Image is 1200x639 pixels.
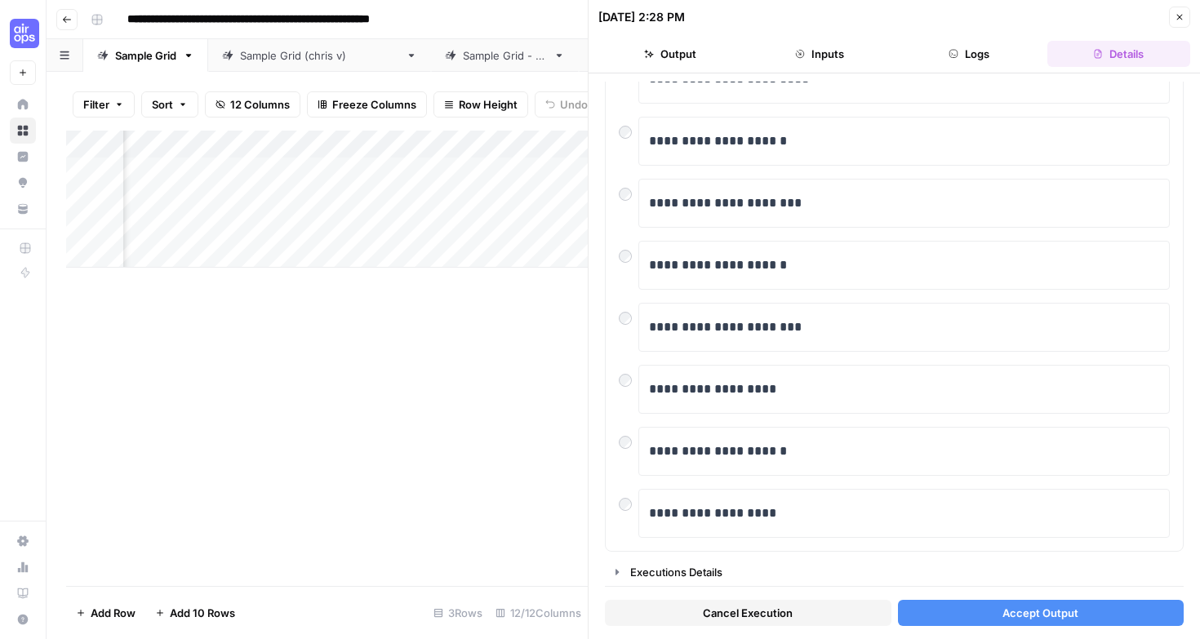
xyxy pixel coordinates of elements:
span: Filter [83,96,109,113]
a: Sample Grid [83,39,208,72]
a: Sample Grid - GD [579,39,729,72]
span: Accept Output [1002,605,1078,621]
button: Inputs [748,41,891,67]
button: Freeze Columns [307,91,427,118]
a: Learning Hub [10,580,36,606]
div: Sample Grid [115,47,176,64]
span: Add Row [91,605,136,621]
button: Filter [73,91,135,118]
div: 3 Rows [427,600,489,626]
button: Add 10 Rows [145,600,245,626]
a: Insights [10,144,36,170]
a: Your Data [10,196,36,222]
button: Add Row [66,600,145,626]
button: Logs [898,41,1041,67]
div: Executions Details [630,564,1173,580]
a: Settings [10,528,36,554]
span: Undo [560,96,588,113]
button: Cancel Execution [605,600,891,626]
span: Row Height [459,96,518,113]
div: Sample Grid ([PERSON_NAME]) [240,47,399,64]
span: Freeze Columns [332,96,416,113]
button: Output [598,41,741,67]
img: September Cohort Logo [10,19,39,48]
button: Row Height [433,91,528,118]
button: Undo [535,91,598,118]
button: Accept Output [898,600,1184,626]
a: Sample Grid - LK [431,39,579,72]
a: Opportunities [10,170,36,196]
div: [DATE] 2:28 PM [598,9,685,25]
button: Help + Support [10,606,36,632]
button: Details [1047,41,1190,67]
button: Workspace: September Cohort [10,13,36,54]
span: Cancel Execution [703,605,793,621]
a: Usage [10,554,36,580]
span: Add 10 Rows [170,605,235,621]
span: Sort [152,96,173,113]
button: Executions Details [606,559,1183,585]
button: 12 Columns [205,91,300,118]
a: Sample Grid ([PERSON_NAME]) [208,39,431,72]
a: Browse [10,118,36,144]
span: 12 Columns [230,96,290,113]
div: 12/12 Columns [489,600,588,626]
button: Sort [141,91,198,118]
div: Sample Grid - LK [463,47,547,64]
a: Home [10,91,36,118]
